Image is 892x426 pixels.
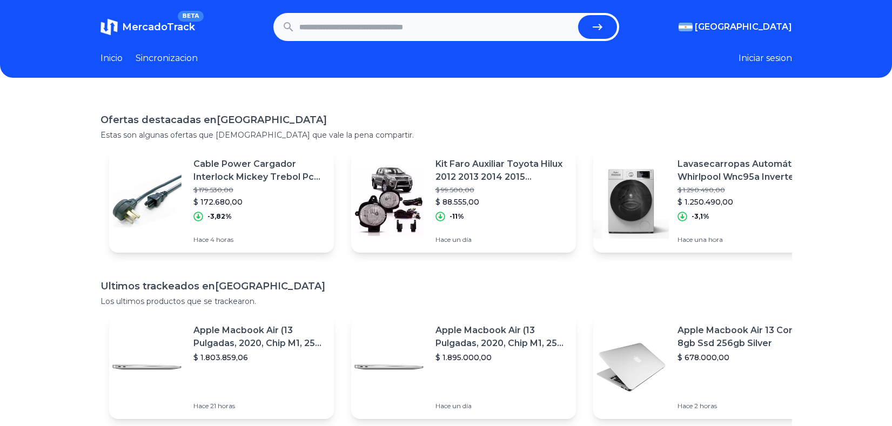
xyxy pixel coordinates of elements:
p: -3,1% [692,212,709,221]
p: $ 1.895.000,00 [435,352,567,363]
p: Cable Power Cargador Interlock Mickey Trebol Pc 50cm X 50 Un [193,158,325,184]
p: Hace 4 horas [193,235,325,244]
p: Apple Macbook Air (13 Pulgadas, 2020, Chip M1, 256 Gb De Ssd, 8 Gb De Ram) - Plata [193,324,325,350]
span: [GEOGRAPHIC_DATA] [695,21,792,33]
span: BETA [178,11,203,22]
a: Featured imageKit Faro Auxiliar Toyota Hilux 2012 2013 2014 2015 Importado$ 99.500,00$ 88.555,00-... [351,149,576,253]
a: Sincronizacion [136,52,198,65]
p: -3,82% [207,212,232,221]
img: Featured image [593,329,669,405]
img: Argentina [679,23,693,31]
a: Featured imageLavasecarropas Automático Whirlpool Wnc95a Inverter 9.5kg$ 1.290.490,00$ 1.250.490,... [593,149,818,253]
p: $ 1.250.490,00 [678,197,809,207]
p: $ 1.803.859,06 [193,352,325,363]
p: Hace 21 horas [193,402,325,410]
p: Los ultimos productos que se trackearon. [100,296,792,307]
p: Lavasecarropas Automático Whirlpool Wnc95a Inverter 9.5kg [678,158,809,184]
img: Featured image [593,163,669,239]
p: $ 678.000,00 [678,352,809,363]
p: -11% [450,212,464,221]
img: MercadoTrack [100,18,118,36]
p: Hace un día [435,235,567,244]
p: $ 99.500,00 [435,186,567,194]
p: Apple Macbook Air 13 Core I5 8gb Ssd 256gb Silver [678,324,809,350]
img: Featured image [109,163,185,239]
p: $ 88.555,00 [435,197,567,207]
p: $ 1.290.490,00 [678,186,809,194]
a: Featured imageApple Macbook Air (13 Pulgadas, 2020, Chip M1, 256 Gb De Ssd, 8 Gb De Ram) - Plata$... [351,315,576,419]
img: Featured image [109,329,185,405]
p: $ 172.680,00 [193,197,325,207]
p: Apple Macbook Air (13 Pulgadas, 2020, Chip M1, 256 Gb De Ssd, 8 Gb De Ram) - Plata [435,324,567,350]
img: Featured image [351,163,427,239]
a: Featured imageApple Macbook Air (13 Pulgadas, 2020, Chip M1, 256 Gb De Ssd, 8 Gb De Ram) - Plata$... [109,315,334,419]
button: [GEOGRAPHIC_DATA] [679,21,792,33]
a: MercadoTrackBETA [100,18,195,36]
p: Hace un día [435,402,567,410]
span: MercadoTrack [122,21,195,33]
h1: Ofertas destacadas en [GEOGRAPHIC_DATA] [100,112,792,127]
button: Iniciar sesion [739,52,792,65]
a: Featured imageCable Power Cargador Interlock Mickey Trebol Pc 50cm X 50 Un$ 179.530,00$ 172.680,0... [109,149,334,253]
p: Estas son algunas ofertas que [DEMOGRAPHIC_DATA] que vale la pena compartir. [100,130,792,140]
h1: Ultimos trackeados en [GEOGRAPHIC_DATA] [100,279,792,294]
a: Inicio [100,52,123,65]
p: Kit Faro Auxiliar Toyota Hilux 2012 2013 2014 2015 Importado [435,158,567,184]
a: Featured imageApple Macbook Air 13 Core I5 8gb Ssd 256gb Silver$ 678.000,00Hace 2 horas [593,315,818,419]
p: Hace una hora [678,235,809,244]
p: Hace 2 horas [678,402,809,410]
p: $ 179.530,00 [193,186,325,194]
img: Featured image [351,329,427,405]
